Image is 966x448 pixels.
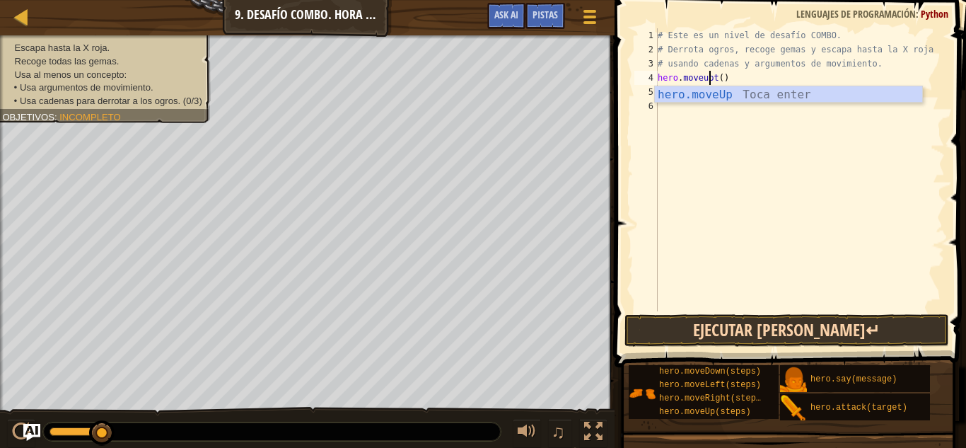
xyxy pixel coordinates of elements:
[659,367,761,377] span: hero.moveDown(steps)
[13,81,202,95] li: Usa argumentos de movimiento.
[634,42,658,57] div: 2
[2,112,54,122] span: Objetivos
[659,394,766,403] span: hero.moveRight(steps)
[15,56,120,66] span: Recoge todas las gemas.
[634,85,658,99] div: 5
[634,71,658,85] div: 4
[551,421,565,442] span: ♫
[548,419,572,448] button: ♫
[513,419,541,448] button: Ajustar el volúmen
[634,57,658,71] div: 3
[487,3,525,29] button: Ask AI
[2,54,202,68] li: Recoge todas las gemas.
[59,112,120,122] span: Incompleto
[810,374,897,384] span: hero.say(message)
[916,7,921,21] span: :
[659,407,751,417] span: hero.moveUp(steps)
[15,69,127,79] span: Usa al menos un concepto:
[629,380,656,407] img: portrait.png
[23,424,40,441] button: Ask AI
[780,395,807,422] img: portrait.png
[533,8,558,21] span: Pistas
[15,42,110,52] span: Escapa hasta la X roja.
[796,7,916,21] span: Lenguajes de programación
[659,380,761,390] span: hero.moveLeft(steps)
[572,3,607,36] button: Mostrar menú de juego
[13,82,17,92] i: •
[13,96,17,105] i: •
[20,82,153,92] span: Usa argumentos de movimiento.
[780,367,807,394] img: portrait.png
[921,7,948,21] span: Python
[2,68,202,81] li: Usa al menos un concepto:
[624,314,949,347] button: Ejecutar [PERSON_NAME]↵
[810,403,907,413] span: hero.attack(target)
[494,8,518,21] span: Ask AI
[634,28,658,42] div: 1
[2,42,202,55] li: Escapa hasta la X roja.
[20,96,202,105] span: Usa cadenas para derrotar a los ogros. (0/3)
[7,419,35,448] button: Ctrl + P: Play
[13,95,202,108] li: Usa cadenas para derrotar a los ogros.
[579,419,607,448] button: Cambia a pantalla completa.
[634,99,658,113] div: 6
[54,112,59,122] span: :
